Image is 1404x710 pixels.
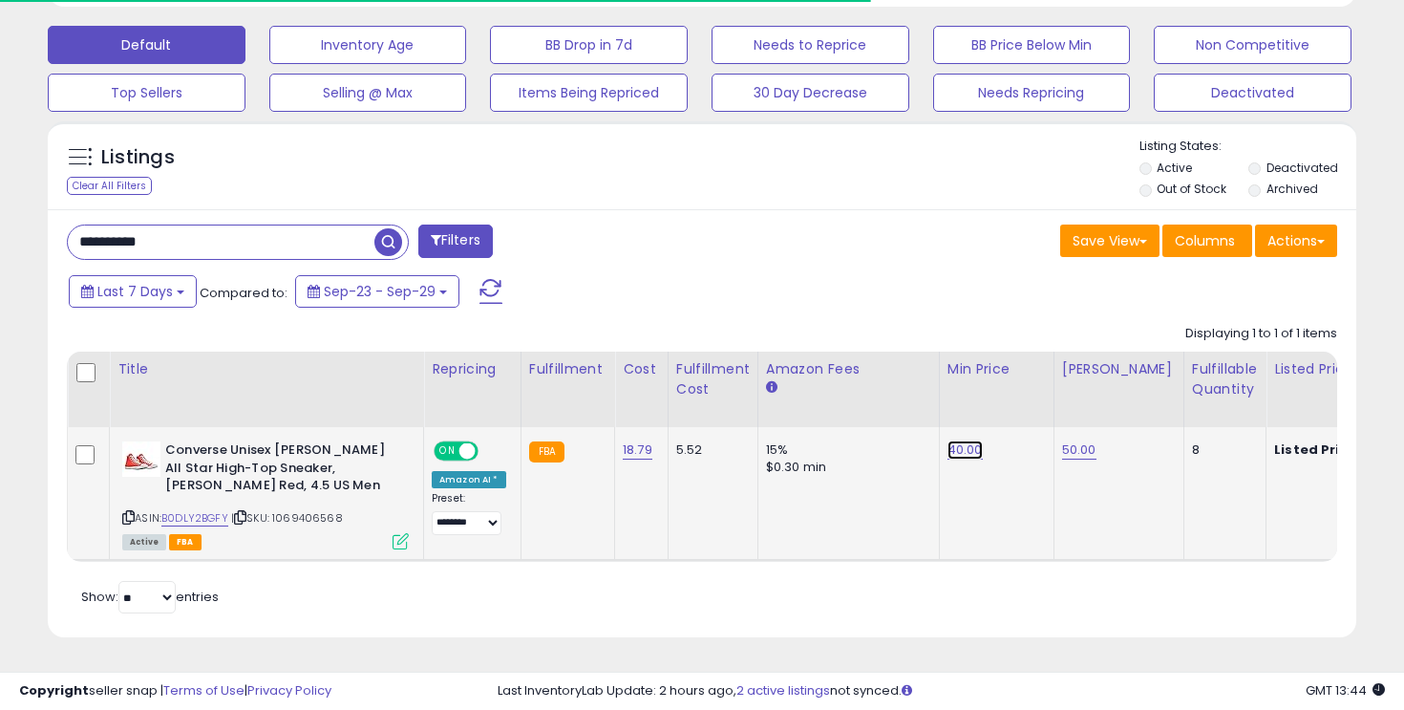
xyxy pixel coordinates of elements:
[117,359,415,379] div: Title
[432,492,506,535] div: Preset:
[947,441,983,460] a: 40.00
[1185,325,1337,343] div: Displaying 1 to 1 of 1 items
[1192,359,1258,399] div: Fulfillable Quantity
[1306,681,1385,699] span: 2025-10-7 13:44 GMT
[163,681,245,699] a: Terms of Use
[48,26,245,64] button: Default
[432,359,513,379] div: Repricing
[1157,181,1226,197] label: Out of Stock
[1274,441,1361,459] b: Listed Price:
[947,359,1046,379] div: Min Price
[498,682,1386,700] div: Last InventoryLab Update: 2 hours ago, not synced.
[19,681,89,699] strong: Copyright
[1154,26,1351,64] button: Non Competitive
[432,471,506,488] div: Amazon AI *
[676,359,750,399] div: Fulfillment Cost
[269,26,467,64] button: Inventory Age
[712,26,909,64] button: Needs to Reprice
[324,282,436,301] span: Sep-23 - Sep-29
[529,441,564,463] small: FBA
[19,682,331,700] div: seller snap | |
[766,359,931,379] div: Amazon Fees
[476,443,506,460] span: OFF
[436,443,459,460] span: ON
[1060,225,1159,257] button: Save View
[169,534,202,550] span: FBA
[490,74,688,112] button: Items Being Repriced
[933,74,1131,112] button: Needs Repricing
[1255,225,1337,257] button: Actions
[766,459,925,476] div: $0.30 min
[1139,138,1357,156] p: Listing States:
[81,588,219,606] span: Show: entries
[736,681,830,699] a: 2 active listings
[676,441,743,459] div: 5.52
[67,177,152,195] div: Clear All Filters
[48,74,245,112] button: Top Sellers
[122,441,160,477] img: 31dNifV76wL._SL40_.jpg
[1154,74,1351,112] button: Deactivated
[490,26,688,64] button: BB Drop in 7d
[122,441,409,548] div: ASIN:
[122,534,166,550] span: All listings currently available for purchase on Amazon
[200,284,287,302] span: Compared to:
[161,510,228,527] a: B0DLY2BGFY
[623,441,652,460] a: 18.79
[766,379,777,397] small: Amazon Fees.
[418,225,493,258] button: Filters
[269,74,467,112] button: Selling @ Max
[69,275,197,308] button: Last 7 Days
[1266,181,1318,197] label: Archived
[295,275,459,308] button: Sep-23 - Sep-29
[933,26,1131,64] button: BB Price Below Min
[1062,359,1176,379] div: [PERSON_NAME]
[766,441,925,459] div: 15%
[101,144,175,171] h5: Listings
[623,359,660,379] div: Cost
[247,681,331,699] a: Privacy Policy
[1192,441,1251,459] div: 8
[231,510,343,526] span: | SKU: 1069406568
[712,74,909,112] button: 30 Day Decrease
[165,441,397,500] b: Converse Unisex [PERSON_NAME] All Star High-Top Sneaker, [PERSON_NAME] Red, 4.5 US Men
[1062,441,1096,460] a: 50.00
[1266,160,1338,176] label: Deactivated
[97,282,173,301] span: Last 7 Days
[1157,160,1192,176] label: Active
[529,359,606,379] div: Fulfillment
[1162,225,1252,257] button: Columns
[1175,231,1235,250] span: Columns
